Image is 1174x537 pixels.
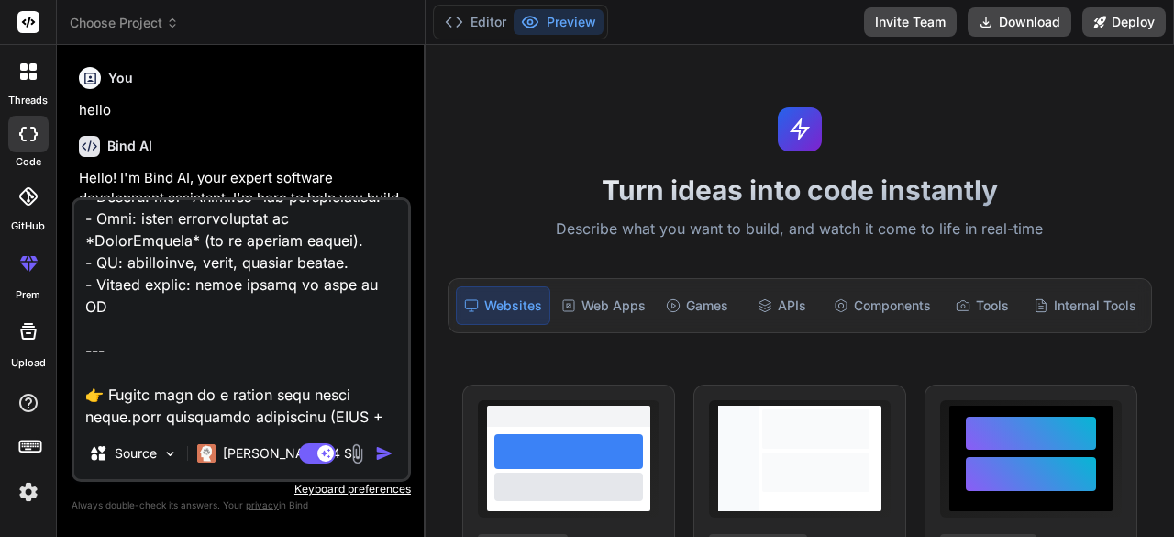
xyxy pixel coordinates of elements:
p: hello [79,100,407,121]
div: Components [826,286,938,325]
img: attachment [347,443,368,464]
p: Source [115,444,157,463]
img: icon [375,444,393,463]
div: Internal Tools [1026,286,1144,325]
label: prem [16,287,40,303]
img: Claude 4 Sonnet [197,444,216,463]
p: Keyboard preferences [72,482,411,497]
div: APIs [741,286,822,325]
label: threads [8,93,48,108]
label: GitHub [11,218,45,234]
button: Download [968,7,1071,37]
h6: Bind AI [107,137,152,155]
img: Pick Models [162,446,178,462]
button: Editor [437,9,514,35]
h6: You [108,69,133,87]
p: Always double-check its answers. Your in Bind [72,497,411,514]
div: Tools [942,286,1023,325]
button: Invite Team [864,7,957,37]
div: Web Apps [554,286,653,325]
label: code [16,154,41,170]
span: Choose Project [70,14,179,32]
button: Deploy [1082,7,1166,37]
img: settings [13,476,44,508]
span: privacy [246,499,279,510]
label: Upload [11,355,46,371]
p: Describe what you want to build, and watch it come to life in real-time [437,218,1163,241]
button: Preview [514,9,604,35]
h1: Turn ideas into code instantly [437,173,1163,207]
textarea: L ipsu dol si ametcons a elitsedd eiu te i utlabo etdo (magn ali enim). Adm veni quisno exercit *... [74,200,408,428]
p: Hello! I'm Bind AI, your expert software development assistant. I'm here to help you build projec... [79,168,407,251]
div: Websites [456,286,550,325]
p: [PERSON_NAME] 4 S.. [223,444,360,463]
div: Games [657,286,737,325]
